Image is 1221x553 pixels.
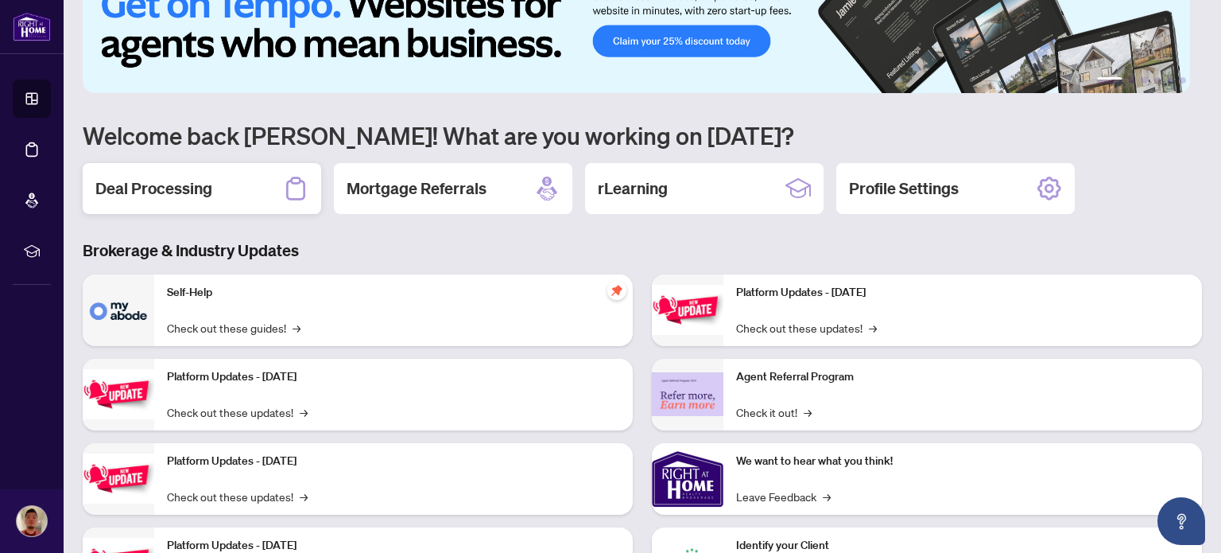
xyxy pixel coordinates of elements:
[1157,497,1205,545] button: Open asap
[869,319,877,337] span: →
[83,120,1202,150] h1: Welcome back [PERSON_NAME]! What are you working on [DATE]?
[736,319,877,337] a: Check out these updates!→
[1129,77,1135,84] button: 2
[1180,77,1186,84] button: 6
[736,403,812,421] a: Check it out!→
[83,369,154,419] img: Platform Updates - September 16, 2025
[167,453,620,470] p: Platform Updates - [DATE]
[167,403,308,421] a: Check out these updates!→
[300,403,308,421] span: →
[1154,77,1161,84] button: 4
[652,372,723,416] img: Agent Referral Program
[300,488,308,505] span: →
[736,368,1189,386] p: Agent Referral Program
[598,177,668,200] h2: rLearning
[95,177,212,200] h2: Deal Processing
[1097,77,1122,84] button: 1
[83,454,154,504] img: Platform Updates - July 21, 2025
[652,285,723,335] img: Platform Updates - June 23, 2025
[736,488,831,505] a: Leave Feedback→
[167,368,620,386] p: Platform Updates - [DATE]
[823,488,831,505] span: →
[347,177,486,200] h2: Mortgage Referrals
[736,284,1189,302] p: Platform Updates - [DATE]
[293,319,300,337] span: →
[83,240,1202,262] h3: Brokerage & Industry Updates
[736,453,1189,470] p: We want to hear what you think!
[804,403,812,421] span: →
[167,488,308,505] a: Check out these updates!→
[13,12,51,41] img: logo
[849,177,959,200] h2: Profile Settings
[607,281,626,300] span: pushpin
[167,284,620,302] p: Self-Help
[17,506,47,536] img: Profile Icon
[1167,77,1173,84] button: 5
[1142,77,1148,84] button: 3
[652,443,723,515] img: We want to hear what you think!
[83,275,154,346] img: Self-Help
[167,319,300,337] a: Check out these guides!→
